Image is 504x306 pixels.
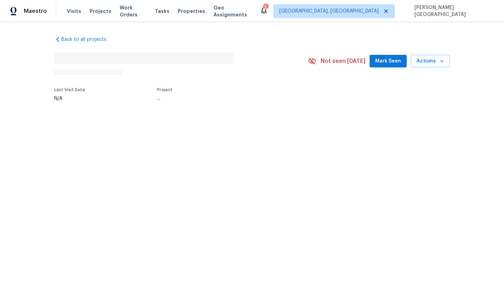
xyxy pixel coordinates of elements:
span: Mark Seen [375,57,401,66]
span: Properties [178,8,205,15]
span: Not seen [DATE] [321,58,365,65]
span: [GEOGRAPHIC_DATA], [GEOGRAPHIC_DATA] [279,8,379,15]
span: Projects [90,8,111,15]
span: Maestro [24,8,47,15]
span: Work Orders [120,4,146,18]
span: Visits [67,8,81,15]
span: Last Visit Date [54,88,85,92]
span: Actions [416,57,444,66]
button: Mark Seen [370,55,407,68]
span: Project [157,88,173,92]
div: ... [157,96,292,101]
div: 2 [263,4,268,11]
button: Actions [411,55,450,68]
span: Tasks [155,9,169,14]
div: N/A [54,96,85,101]
span: [PERSON_NAME][GEOGRAPHIC_DATA] [412,4,493,18]
span: Geo Assignments [213,4,251,18]
a: Back to all projects [54,36,121,43]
